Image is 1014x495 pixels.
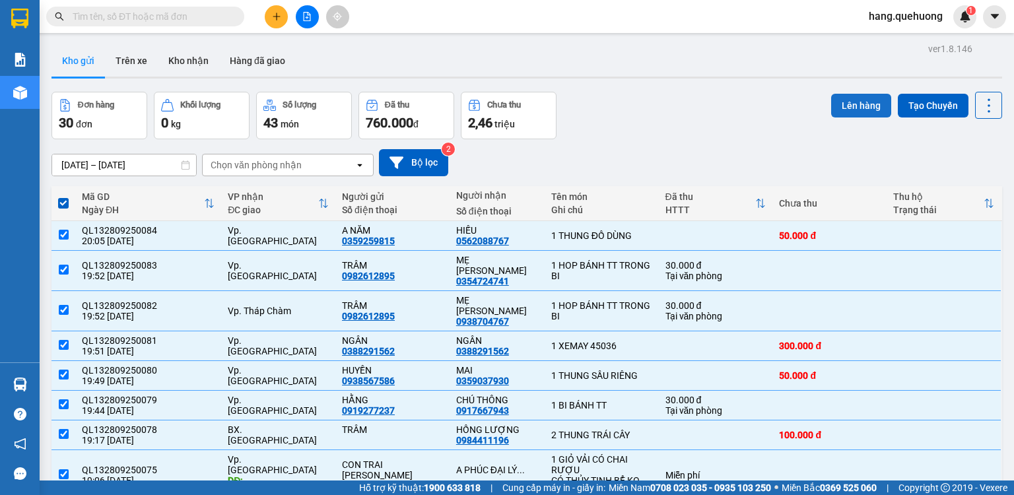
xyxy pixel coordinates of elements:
[774,485,778,490] span: ⚪️
[82,405,215,416] div: 19:44 [DATE]
[358,92,454,139] button: Đã thu760.000đ
[355,160,365,170] svg: open
[665,395,766,405] div: 30.000 đ
[281,119,299,129] span: món
[75,186,221,221] th: Toggle SortBy
[551,260,652,281] div: 1 HOP BÁNH TT TRONG BI
[228,191,318,202] div: VP nhận
[551,205,652,215] div: Ghi chú
[959,11,971,22] img: icon-new-feature
[342,424,443,435] div: TRÂM
[342,376,395,386] div: 0938567586
[228,205,318,215] div: ĐC giao
[456,316,509,327] div: 0938704767
[342,311,395,321] div: 0982612895
[82,435,215,445] div: 19:17 [DATE]
[228,454,329,475] div: Vp. [GEOGRAPHIC_DATA]
[13,86,27,100] img: warehouse-icon
[272,12,281,21] span: plus
[779,198,880,209] div: Chưa thu
[665,260,766,271] div: 30.000 đ
[366,115,413,131] span: 760.000
[342,365,443,376] div: HUYỀN
[551,341,652,351] div: 1 XEMAY 45036
[665,191,756,202] div: Đã thu
[831,94,891,117] button: Lên hàng
[456,346,509,356] div: 0388291562
[779,341,880,351] div: 300.000 đ
[456,190,538,201] div: Người nhận
[14,467,26,480] span: message
[342,271,395,281] div: 0982612895
[502,480,605,495] span: Cung cấp máy in - giấy in:
[779,370,880,381] div: 50.000 đ
[456,405,509,416] div: 0917667943
[893,191,984,202] div: Thu hộ
[82,260,215,271] div: QL132809250083
[283,100,316,110] div: Số lượng
[342,205,443,215] div: Số điện thoại
[171,119,181,129] span: kg
[456,424,538,435] div: HỒNG LƯỢNG
[456,206,538,216] div: Số điện thoại
[551,230,652,241] div: 1 THUNG ĐỒ DÙNG
[263,115,278,131] span: 43
[265,5,288,28] button: plus
[456,335,538,346] div: NGÂN
[782,480,877,495] span: Miền Bắc
[326,5,349,28] button: aim
[551,370,652,381] div: 1 THUNG SẦU RIÊNG
[342,225,443,236] div: A NĂM
[228,424,329,445] div: BX. [GEOGRAPHIC_DATA]
[858,8,953,24] span: hang.quehuong
[82,424,215,435] div: QL132809250078
[468,115,492,131] span: 2,46
[82,225,215,236] div: QL132809250084
[887,186,1001,221] th: Toggle SortBy
[968,6,973,15] span: 1
[551,454,652,475] div: 1 GIỎ VẢI CÓ CHAI RƯỢU
[413,119,419,129] span: đ
[82,365,215,376] div: QL132809250080
[456,376,509,386] div: 0359037930
[228,260,329,281] div: Vp. [GEOGRAPHIC_DATA]
[14,408,26,420] span: question-circle
[665,271,766,281] div: Tại văn phòng
[105,45,158,77] button: Trên xe
[342,459,443,480] div: CON TRAI ANH PHÚC
[551,400,652,411] div: 1 BI BÁNH TT
[456,365,538,376] div: MAI
[359,480,481,495] span: Hỗ trợ kỹ thuật:
[342,236,395,246] div: 0359259815
[342,260,443,271] div: TRÂM
[82,271,215,281] div: 19:52 [DATE]
[342,335,443,346] div: NGÂN
[442,143,455,156] sup: 2
[494,119,515,129] span: triệu
[82,191,204,202] div: Mã GD
[456,435,509,445] div: 0984411196
[158,45,219,77] button: Kho nhận
[302,12,312,21] span: file-add
[82,376,215,386] div: 19:49 [DATE]
[779,430,880,440] div: 100.000 đ
[219,45,296,77] button: Hàng đã giao
[779,230,880,241] div: 50.000 đ
[966,6,976,15] sup: 1
[898,94,968,117] button: Tạo Chuyến
[13,378,27,391] img: warehouse-icon
[51,92,147,139] button: Đơn hàng30đơn
[228,395,329,416] div: Vp. [GEOGRAPHIC_DATA]
[342,395,443,405] div: HẰNG
[342,405,395,416] div: 0919277237
[256,92,352,139] button: Số lượng43món
[221,186,335,221] th: Toggle SortBy
[13,53,27,67] img: solution-icon
[551,430,652,440] div: 2 THUNG TRÁI CÂY
[665,405,766,416] div: Tại văn phòng
[928,42,972,56] div: ver 1.8.146
[893,205,984,215] div: Trạng thái
[887,480,889,495] span: |
[82,346,215,356] div: 19:51 [DATE]
[82,311,215,321] div: 19:52 [DATE]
